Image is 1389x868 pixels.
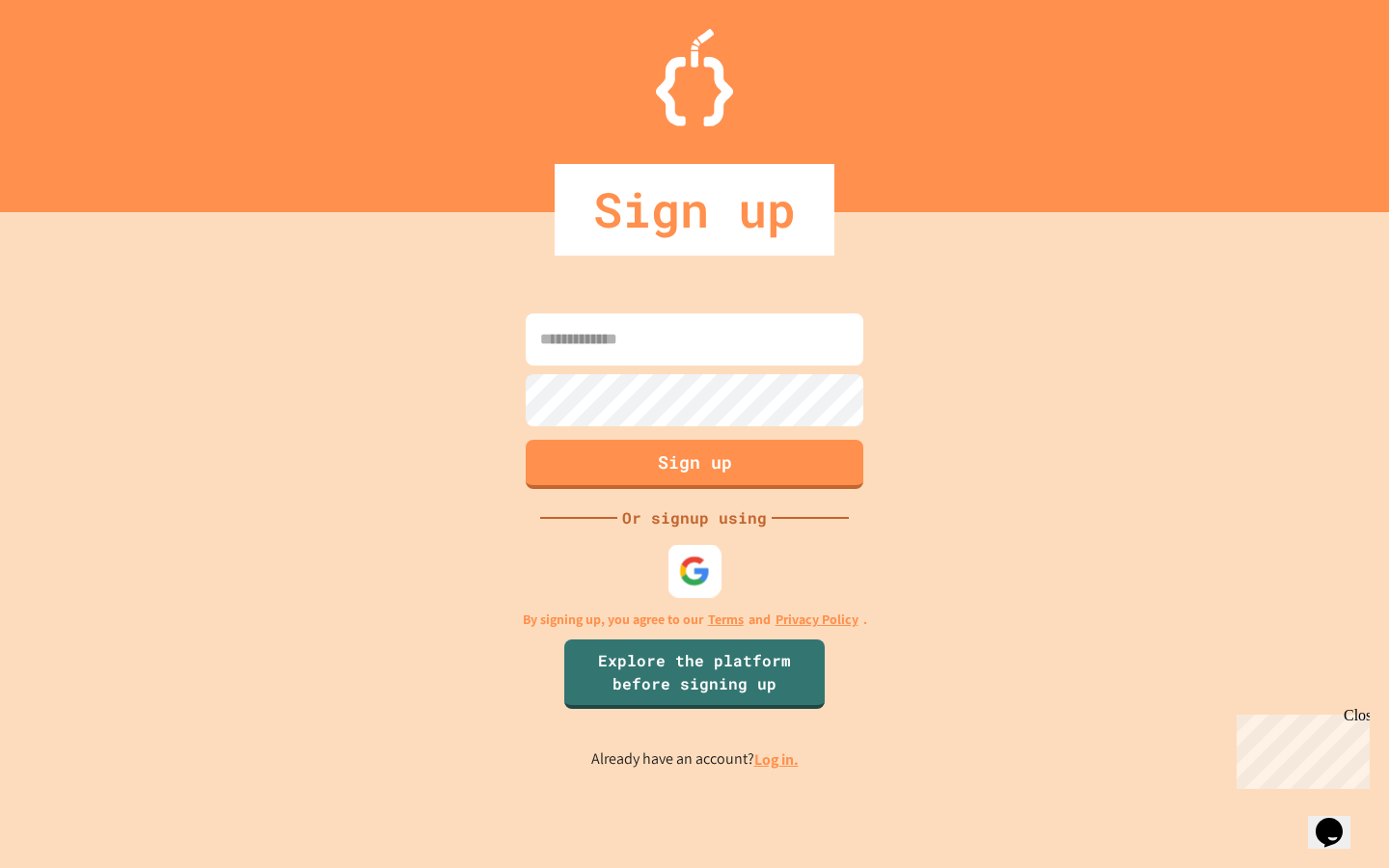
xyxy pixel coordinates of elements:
div: Sign up [555,164,834,256]
a: Log in. [754,749,799,770]
a: Privacy Policy [776,610,858,630]
iframe: chat widget [1308,791,1370,849]
div: Or signup using [617,506,772,529]
div: Chat with us now!Close [8,8,133,122]
a: Explore the platform before signing up [564,639,825,709]
p: By signing up, you agree to our and . [523,610,867,630]
p: Already have an account? [591,747,799,772]
img: google-icon.svg [679,556,711,587]
a: Terms [708,610,744,630]
img: Logo.svg [656,29,733,126]
button: Sign up [526,440,863,489]
iframe: chat widget [1229,707,1370,789]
